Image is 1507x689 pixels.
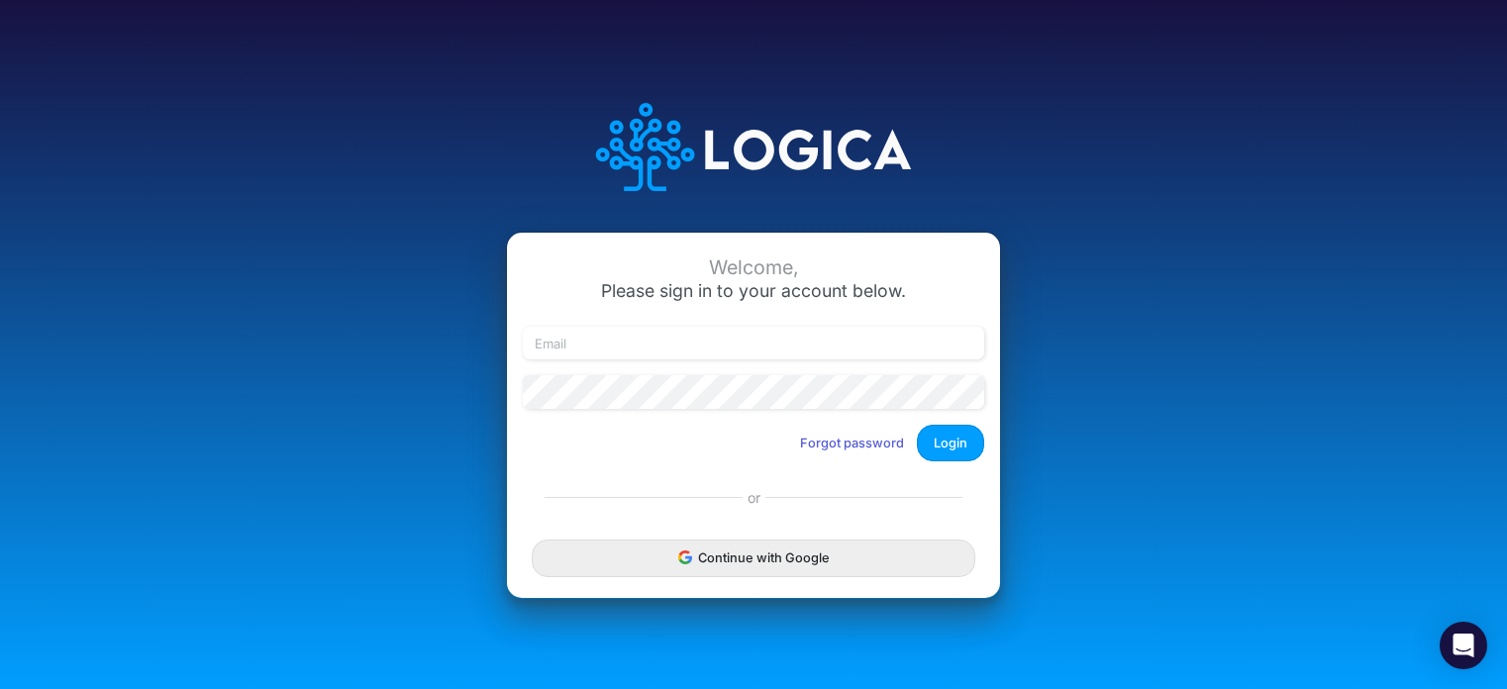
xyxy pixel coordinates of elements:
[523,256,984,279] div: Welcome,
[532,540,975,576] button: Continue with Google
[523,327,984,360] input: Email
[601,280,906,301] span: Please sign in to your account below.
[917,425,984,461] button: Login
[1440,622,1487,669] div: Open Intercom Messenger
[787,427,917,459] button: Forgot password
